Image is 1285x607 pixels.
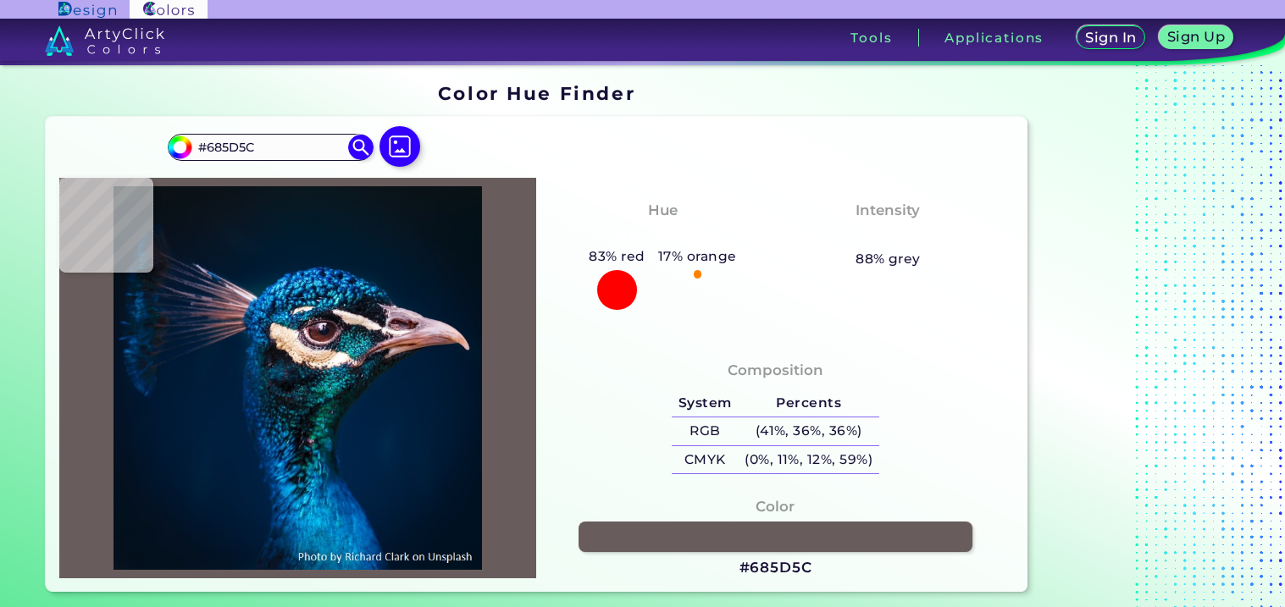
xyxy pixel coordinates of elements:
[1170,30,1222,43] h5: Sign Up
[856,248,921,270] h5: 88% grey
[738,446,878,474] h5: (0%, 11%, 12%, 59%)
[379,126,420,167] img: icon picture
[1079,27,1142,48] a: Sign In
[192,135,350,158] input: type color..
[672,446,738,474] h5: CMYK
[651,246,743,268] h5: 17% orange
[58,2,115,18] img: ArtyClick Design logo
[438,80,635,106] h1: Color Hue Finder
[68,186,529,570] img: img_pavlin.jpg
[864,225,912,246] h3: Pale
[850,31,892,44] h3: Tools
[728,358,823,383] h4: Composition
[648,198,678,223] h4: Hue
[608,225,717,246] h3: Orangy Red
[45,25,164,56] img: logo_artyclick_colors_white.svg
[944,31,1044,44] h3: Applications
[756,494,795,519] h4: Color
[739,558,812,578] h3: #685D5C
[348,135,374,160] img: icon search
[583,246,652,268] h5: 83% red
[1034,77,1246,599] iframe: Advertisement
[738,389,878,417] h5: Percents
[856,198,920,223] h4: Intensity
[672,389,738,417] h5: System
[1162,27,1230,48] a: Sign Up
[1088,31,1134,44] h5: Sign In
[672,417,738,445] h5: RGB
[738,417,878,445] h5: (41%, 36%, 36%)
